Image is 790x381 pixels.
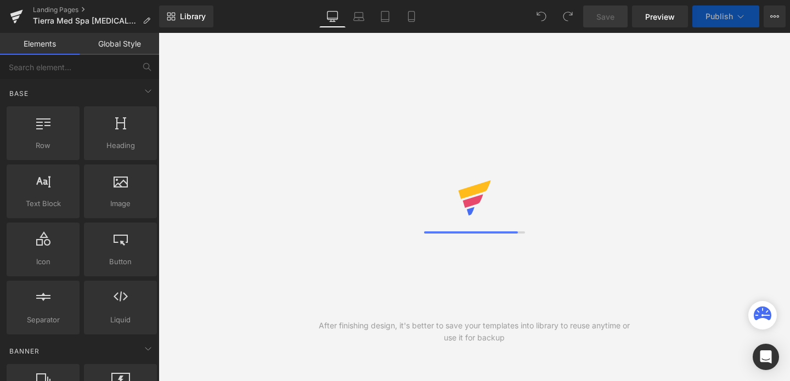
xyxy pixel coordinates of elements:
[10,198,76,209] span: Text Block
[8,346,41,356] span: Banner
[80,33,159,55] a: Global Style
[87,256,154,268] span: Button
[531,5,552,27] button: Undo
[319,5,346,27] a: Desktop
[10,314,76,326] span: Separator
[8,88,30,99] span: Base
[159,5,213,27] a: New Library
[317,320,633,344] div: After finishing design, it's better to save your templates into library to reuse anytime or use i...
[764,5,786,27] button: More
[87,314,154,326] span: Liquid
[87,140,154,151] span: Heading
[10,140,76,151] span: Row
[10,256,76,268] span: Icon
[557,5,579,27] button: Redo
[33,16,138,25] span: Tierra Med Spa [MEDICAL_DATA] $79.95
[645,11,675,22] span: Preview
[753,344,779,370] div: Open Intercom Messenger
[706,12,733,21] span: Publish
[398,5,425,27] a: Mobile
[33,5,159,14] a: Landing Pages
[632,5,688,27] a: Preview
[87,198,154,209] span: Image
[372,5,398,27] a: Tablet
[346,5,372,27] a: Laptop
[180,12,206,21] span: Library
[692,5,759,27] button: Publish
[596,11,614,22] span: Save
